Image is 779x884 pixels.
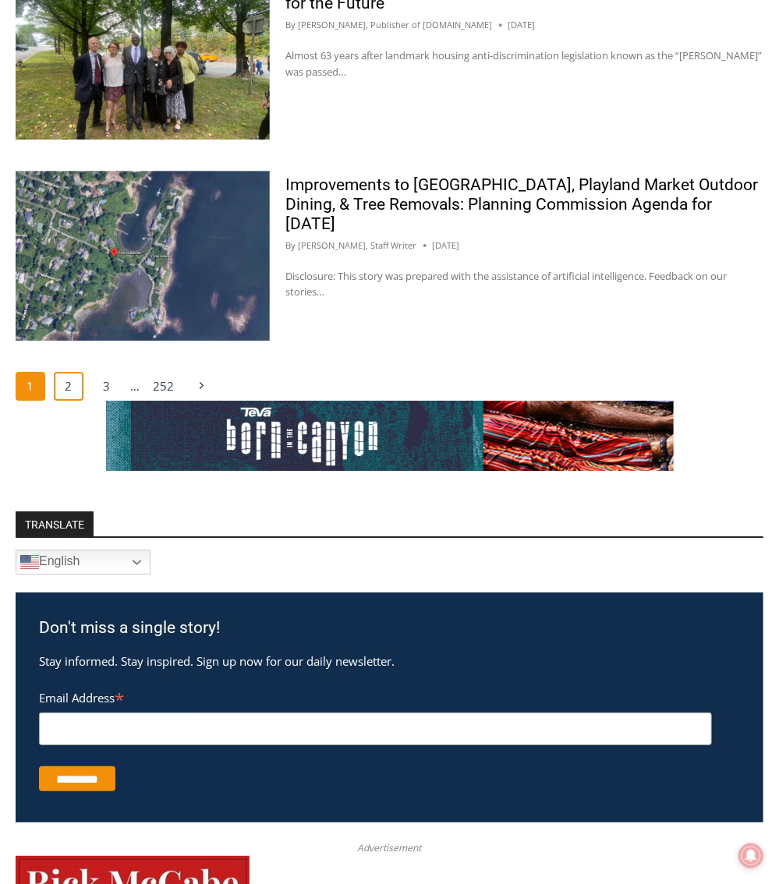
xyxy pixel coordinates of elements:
[39,616,740,641] h3: Don't miss a single story!
[1,155,233,194] a: [PERSON_NAME] Read Sanctuary Fall Fest: [DATE]
[285,239,296,253] span: By
[149,372,179,401] a: 252
[16,511,94,536] strong: TRANSLATE
[408,155,723,190] span: Intern @ [DOMAIN_NAME]
[16,372,45,401] span: 1
[394,1,737,151] div: "[PERSON_NAME] and I covered the [DATE] Parade, which was a really eye opening experience as I ha...
[12,157,207,193] h4: [PERSON_NAME] Read Sanctuary Fall Fest: [DATE]
[16,372,763,401] nav: Page navigation
[16,171,270,341] img: (PHOTO: Plans for roadway widening, new curbing and drainage infrastructure, and landscaping enha...
[175,132,179,147] div: /
[285,48,763,80] p: Almost 63 years after landmark housing anti-discrimination legislation known as the “[PERSON_NAME...
[285,268,763,301] p: Disclosure: This story was prepared with the assistance of artificial intelligence. Feedback on o...
[285,175,758,233] a: Improvements to [GEOGRAPHIC_DATA], Playland Market Outdoor Dining, & Tree Removals: Planning Comm...
[1,1,155,155] img: s_800_29ca6ca9-f6cc-433c-a631-14f6620ca39b.jpeg
[20,553,39,571] img: en
[130,373,140,400] span: …
[164,46,225,128] div: Co-sponsored by Westchester County Parks
[299,19,493,30] a: [PERSON_NAME], Publisher of [DOMAIN_NAME]
[16,550,150,575] a: English
[39,652,740,670] p: Stay informed. Stay inspired. Sign up now for our daily newsletter.
[54,372,83,401] a: 2
[508,18,536,32] time: [DATE]
[342,840,437,855] span: Advertisement
[182,132,189,147] div: 6
[285,18,296,32] span: By
[164,132,171,147] div: 1
[92,372,122,401] a: 3
[39,682,712,710] label: Email Address
[433,239,460,253] time: [DATE]
[299,239,417,251] a: [PERSON_NAME], Staff Writer
[375,151,756,194] a: Intern @ [DOMAIN_NAME]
